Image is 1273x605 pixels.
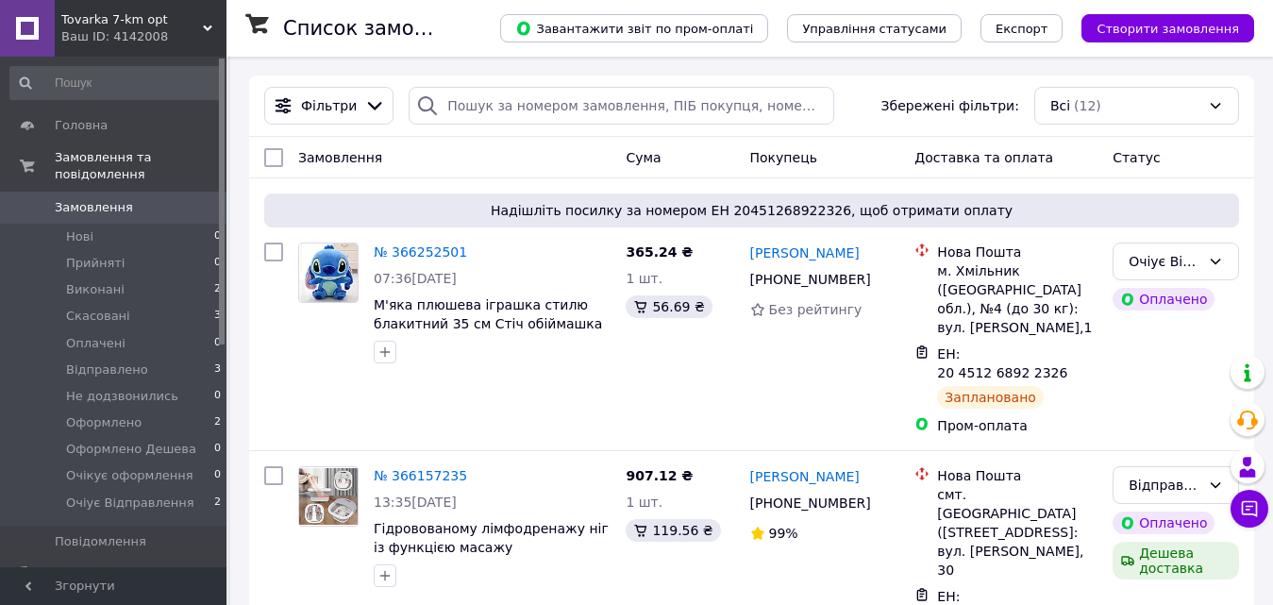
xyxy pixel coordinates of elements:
[214,281,221,298] span: 2
[214,255,221,272] span: 0
[61,28,226,45] div: Ваш ID: 4142008
[881,96,1019,115] span: Збережені фільтри:
[937,416,1097,435] div: Пром-оплата
[66,228,93,245] span: Нові
[626,468,693,483] span: 907.12 ₴
[298,150,382,165] span: Замовлення
[769,526,798,541] span: 99%
[55,117,108,134] span: Головна
[500,14,768,42] button: Завантажити звіт по пром-оплаті
[9,66,223,100] input: Пошук
[283,17,475,40] h1: Список замовлень
[937,386,1044,409] div: Заплановано
[66,441,196,458] span: Оформлено Дешева
[746,490,875,516] div: [PHONE_NUMBER]
[980,14,1064,42] button: Експорт
[1113,288,1214,311] div: Оплачено
[769,302,863,317] span: Без рейтингу
[409,87,833,125] input: Пошук за номером замовлення, ПІБ покупця, номером телефону, Email, номером накладної
[626,519,720,542] div: 119.56 ₴
[66,255,125,272] span: Прийняті
[66,495,194,512] span: Очіує Відправлення
[374,495,457,510] span: 13:35[DATE]
[374,244,467,260] a: № 366252501
[299,468,358,526] img: Фото товару
[937,243,1097,261] div: Нова Пошта
[937,485,1097,580] div: смт. [GEOGRAPHIC_DATA] ([STREET_ADDRESS]: вул. [PERSON_NAME], 30
[55,149,226,183] span: Замовлення та повідомлення
[1231,490,1268,528] button: Чат з покупцем
[1063,20,1254,35] a: Створити замовлення
[66,281,125,298] span: Виконані
[272,201,1231,220] span: Надішліть посилку за номером ЕН 20451268922326, щоб отримати оплату
[1050,96,1070,115] span: Всі
[937,466,1097,485] div: Нова Пошта
[214,414,221,431] span: 2
[298,466,359,527] a: Фото товару
[55,565,175,582] span: Товари та послуги
[214,335,221,352] span: 0
[61,11,203,28] span: Tovarka 7-km opt
[301,96,357,115] span: Фільтри
[626,150,661,165] span: Cума
[787,14,962,42] button: Управління статусами
[626,295,712,318] div: 56.69 ₴
[1129,475,1200,496] div: Відправлено
[626,244,693,260] span: 365.24 ₴
[299,244,358,302] img: Фото товару
[374,271,457,286] span: 07:36[DATE]
[66,414,142,431] span: Оформлено
[515,20,753,37] span: Завантажити звіт по пром-оплаті
[750,467,860,486] a: [PERSON_NAME]
[1113,512,1214,534] div: Оплачено
[750,244,860,262] a: [PERSON_NAME]
[214,308,221,325] span: 3
[937,346,1067,380] span: ЕН: 20 4512 6892 2326
[937,261,1097,337] div: м. Хмільник ([GEOGRAPHIC_DATA] обл.), №4 (до 30 кг): вул. [PERSON_NAME],1
[55,199,133,216] span: Замовлення
[298,243,359,303] a: Фото товару
[1097,22,1239,36] span: Створити замовлення
[214,467,221,484] span: 0
[374,468,467,483] a: № 366157235
[374,297,602,350] a: М'яка плюшева іграшка стилю блакитний 35 см Стіч обіймашка синя дитяча іграшка
[66,388,178,405] span: Не додзвонились
[1074,98,1101,113] span: (12)
[802,22,946,36] span: Управління статусами
[66,467,193,484] span: Очікує оформлення
[746,266,875,293] div: [PHONE_NUMBER]
[1113,542,1239,580] div: Дешева доставка
[214,388,221,405] span: 0
[214,495,221,512] span: 2
[1129,251,1200,272] div: Очіує Відправлення
[66,308,130,325] span: Скасовані
[66,335,126,352] span: Оплачені
[214,228,221,245] span: 0
[626,271,662,286] span: 1 шт.
[914,150,1053,165] span: Доставка та оплата
[214,361,221,378] span: 3
[1113,150,1161,165] span: Статус
[214,441,221,458] span: 0
[626,495,662,510] span: 1 шт.
[55,533,146,550] span: Повідомлення
[750,150,817,165] span: Покупець
[1081,14,1254,42] button: Створити замовлення
[996,22,1048,36] span: Експорт
[66,361,148,378] span: Відправлено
